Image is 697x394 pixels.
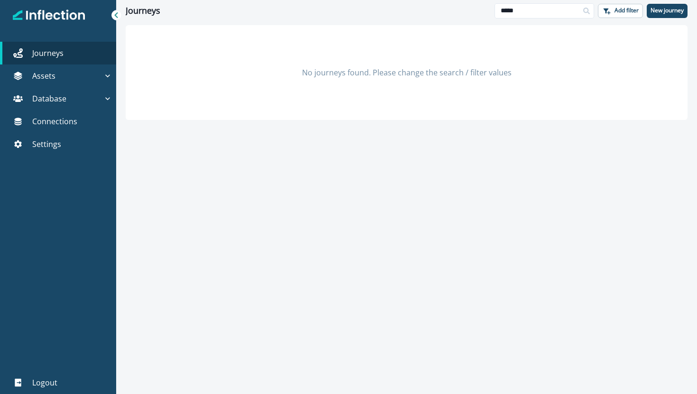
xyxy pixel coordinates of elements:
p: Connections [32,116,77,127]
button: New journey [647,4,688,18]
p: New journey [651,7,684,14]
button: Add filter [598,4,643,18]
p: Add filter [614,7,639,14]
h1: Journeys [126,6,160,16]
p: Settings [32,138,61,150]
p: Assets [32,70,55,82]
p: Database [32,93,66,104]
div: No journeys found. Please change the search / filter values [126,25,688,120]
p: Logout [32,377,57,388]
p: Journeys [32,47,64,59]
img: Inflection [13,9,85,22]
